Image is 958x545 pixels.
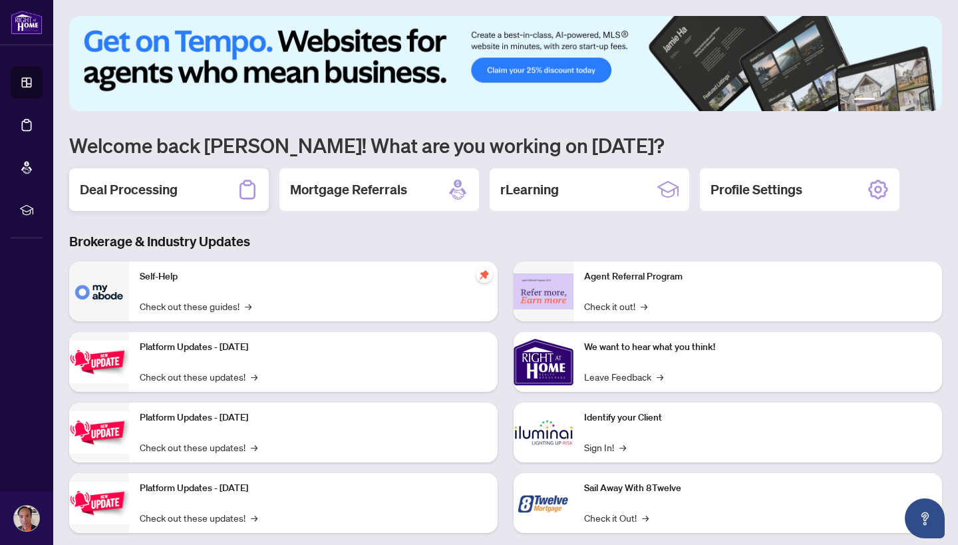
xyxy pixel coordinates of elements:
[584,411,931,425] p: Identify your Client
[251,510,257,525] span: →
[69,132,942,158] h1: Welcome back [PERSON_NAME]! What are you working on [DATE]?
[11,10,43,35] img: logo
[69,341,129,383] img: Platform Updates - July 21, 2025
[584,481,931,496] p: Sail Away With 8Twelve
[881,98,886,103] button: 2
[245,299,251,313] span: →
[711,180,802,199] h2: Profile Settings
[290,180,407,199] h2: Mortgage Referrals
[140,510,257,525] a: Check out these updates!→
[69,262,129,321] img: Self-Help
[140,340,487,355] p: Platform Updates - [DATE]
[657,369,663,384] span: →
[140,299,251,313] a: Check out these guides!→
[140,411,487,425] p: Platform Updates - [DATE]
[584,340,931,355] p: We want to hear what you think!
[619,440,626,454] span: →
[80,180,178,199] h2: Deal Processing
[500,180,559,199] h2: rLearning
[476,267,492,283] span: pushpin
[514,332,573,392] img: We want to hear what you think!
[69,411,129,453] img: Platform Updates - July 8, 2025
[584,440,626,454] a: Sign In!→
[905,498,945,538] button: Open asap
[584,369,663,384] a: Leave Feedback→
[902,98,907,103] button: 4
[251,369,257,384] span: →
[69,232,942,251] h3: Brokerage & Industry Updates
[69,16,942,111] img: Slide 0
[642,510,649,525] span: →
[69,482,129,524] img: Platform Updates - June 23, 2025
[140,481,487,496] p: Platform Updates - [DATE]
[854,98,876,103] button: 1
[514,473,573,533] img: Sail Away With 8Twelve
[913,98,918,103] button: 5
[251,440,257,454] span: →
[514,273,573,310] img: Agent Referral Program
[140,440,257,454] a: Check out these updates!→
[891,98,897,103] button: 3
[584,299,647,313] a: Check it out!→
[140,270,487,284] p: Self-Help
[514,403,573,462] img: Identify your Client
[923,98,929,103] button: 6
[140,369,257,384] a: Check out these updates!→
[641,299,647,313] span: →
[584,270,931,284] p: Agent Referral Program
[584,510,649,525] a: Check it Out!→
[14,506,39,531] img: Profile Icon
